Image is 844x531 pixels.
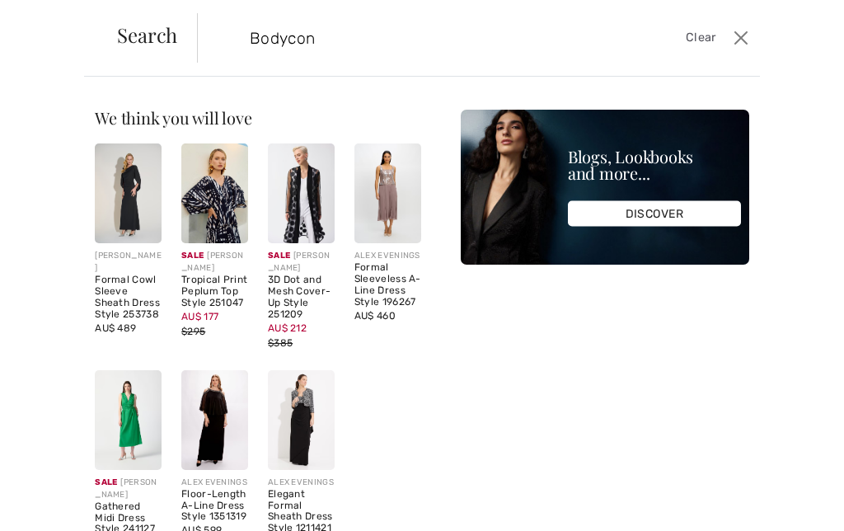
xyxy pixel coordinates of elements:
[95,322,136,334] span: AU$ 489
[354,262,421,308] div: Formal Sleeveless A-Line Dress Style 196267
[568,148,741,181] div: Blogs, Lookbooks and more...
[95,143,162,243] img: Formal Cowl Sleeve Sheath Dress Style 253738. Black
[181,477,248,489] div: ALEX EVENINGS
[181,326,205,337] span: $295
[461,110,749,265] img: Blogs, Lookbooks and more...
[268,370,335,470] img: Elegant Formal Sheath Dress Style 1211421. Black/White
[95,370,162,470] img: Gathered Midi Dress Style 241127. Midnight Blue
[95,106,251,129] span: We think you will love
[181,370,248,470] img: Floor-Length A-Line Dress Style 1351319. Navy
[268,251,290,261] span: Sale
[181,250,248,275] div: [PERSON_NAME]
[354,310,396,322] span: AU$ 460
[181,489,248,523] div: Floor-Length A-Line Dress Style 1351319
[95,477,162,501] div: [PERSON_NAME]
[268,477,335,489] div: ALEX EVENINGS
[686,29,716,47] span: Clear
[95,477,117,487] span: Sale
[237,13,606,63] input: TYPE TO SEARCH
[181,143,248,243] img: Tropical Print Peplum Top Style 251047. Black/Multi
[354,143,421,243] img: Formal Sleeveless A-Line Dress Style 196267. Pewter
[354,250,421,262] div: ALEX EVENINGS
[268,337,293,349] span: $385
[268,250,335,275] div: [PERSON_NAME]
[95,250,162,275] div: [PERSON_NAME]
[568,201,741,227] div: DISCOVER
[729,25,753,51] button: Close
[181,275,248,308] div: Tropical Print Peplum Top Style 251047
[268,143,335,243] img: 3D Dot and Mesh Cover-Up Style 251209. Black
[268,275,335,320] div: 3D Dot and Mesh Cover-Up Style 251209
[268,322,307,334] span: AU$ 212
[181,311,218,322] span: AU$ 177
[181,251,204,261] span: Sale
[95,275,162,320] div: Formal Cowl Sleeve Sheath Dress Style 253738
[117,25,177,45] span: Search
